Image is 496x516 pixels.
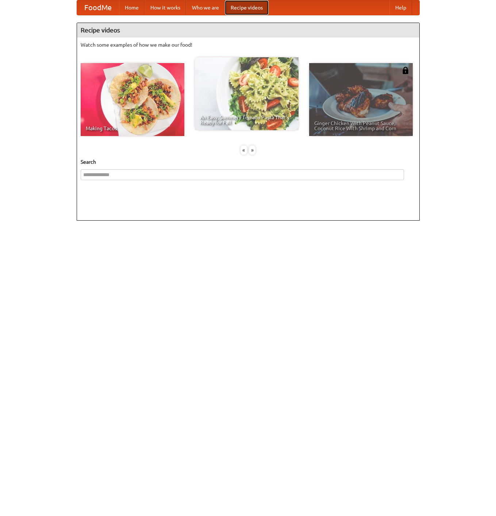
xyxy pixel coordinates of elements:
div: » [249,146,255,155]
h4: Recipe videos [77,23,419,38]
a: An Easy, Summery Tomato Pasta That's Ready for Fall [195,57,299,130]
img: 483408.png [402,67,409,74]
a: FoodMe [77,0,119,15]
a: Who we are [186,0,225,15]
a: Recipe videos [225,0,269,15]
span: Making Tacos [86,126,179,131]
p: Watch some examples of how we make our food! [81,41,416,49]
a: Making Tacos [81,63,184,136]
a: Help [389,0,412,15]
div: « [241,146,247,155]
h5: Search [81,158,416,166]
a: Home [119,0,145,15]
span: An Easy, Summery Tomato Pasta That's Ready for Fall [200,115,293,125]
a: How it works [145,0,186,15]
